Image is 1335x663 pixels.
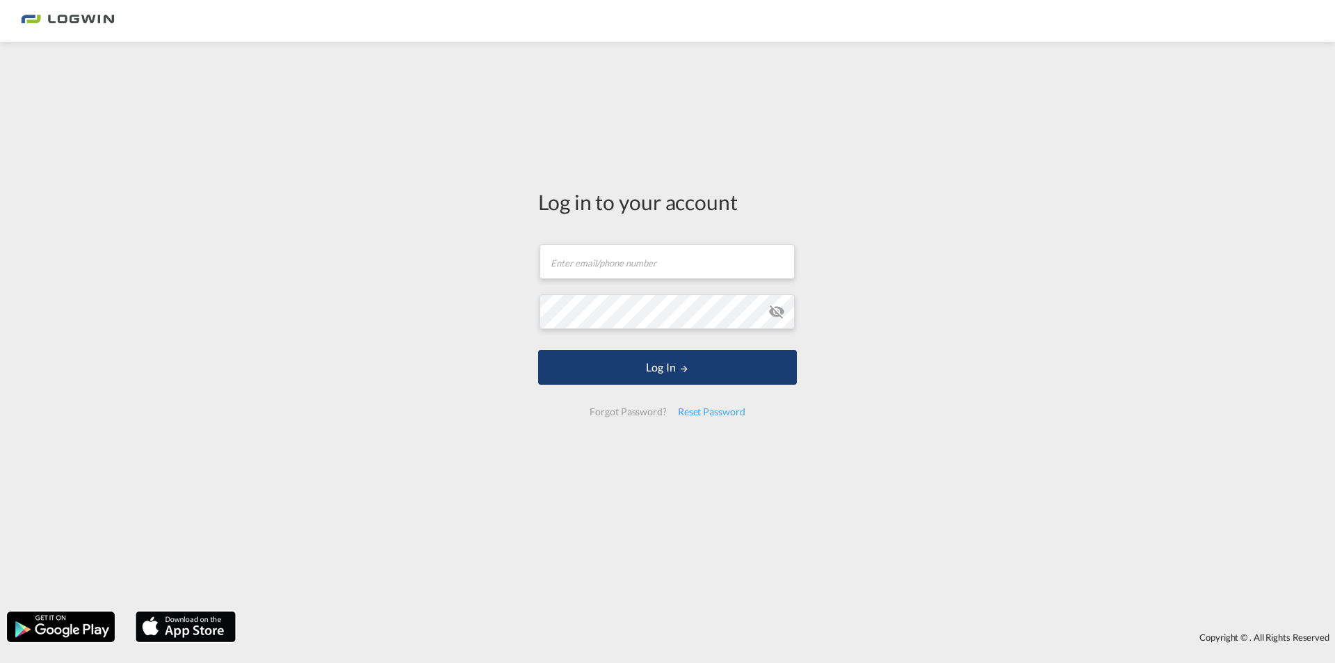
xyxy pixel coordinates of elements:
img: google.png [6,610,116,644]
div: Forgot Password? [584,399,672,424]
img: apple.png [134,610,237,644]
button: LOGIN [538,350,797,385]
md-icon: icon-eye-off [768,303,785,320]
input: Enter email/phone number [540,244,795,279]
div: Log in to your account [538,187,797,216]
div: Copyright © . All Rights Reserved [243,625,1335,649]
div: Reset Password [672,399,751,424]
img: bc73a0e0d8c111efacd525e4c8ad7d32.png [21,6,115,37]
